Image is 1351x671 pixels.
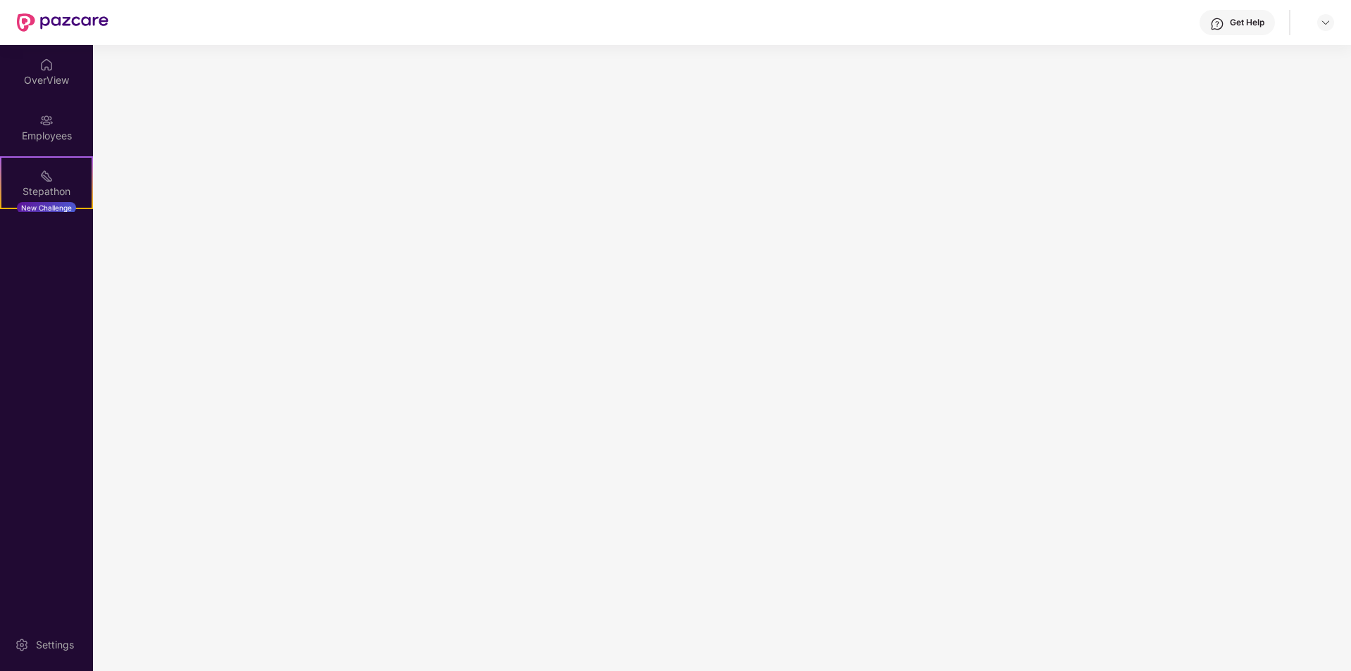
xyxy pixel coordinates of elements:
div: Stepathon [1,184,92,199]
img: svg+xml;base64,PHN2ZyBpZD0iRHJvcGRvd24tMzJ4MzIiIHhtbG5zPSJodHRwOi8vd3d3LnczLm9yZy8yMDAwL3N2ZyIgd2... [1320,17,1331,28]
img: svg+xml;base64,PHN2ZyBpZD0iSGVscC0zMngzMiIgeG1sbnM9Imh0dHA6Ly93d3cudzMub3JnLzIwMDAvc3ZnIiB3aWR0aD... [1210,17,1224,31]
img: svg+xml;base64,PHN2ZyBpZD0iSG9tZSIgeG1sbnM9Imh0dHA6Ly93d3cudzMub3JnLzIwMDAvc3ZnIiB3aWR0aD0iMjAiIG... [39,58,54,72]
img: New Pazcare Logo [17,13,108,32]
div: New Challenge [17,202,76,213]
img: svg+xml;base64,PHN2ZyBpZD0iU2V0dGluZy0yMHgyMCIgeG1sbnM9Imh0dHA6Ly93d3cudzMub3JnLzIwMDAvc3ZnIiB3aW... [15,638,29,652]
img: svg+xml;base64,PHN2ZyBpZD0iRW1wbG95ZWVzIiB4bWxucz0iaHR0cDovL3d3dy53My5vcmcvMjAwMC9zdmciIHdpZHRoPS... [39,113,54,127]
img: svg+xml;base64,PHN2ZyB4bWxucz0iaHR0cDovL3d3dy53My5vcmcvMjAwMC9zdmciIHdpZHRoPSIyMSIgaGVpZ2h0PSIyMC... [39,169,54,183]
div: Settings [32,638,78,652]
div: Get Help [1230,17,1264,28]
